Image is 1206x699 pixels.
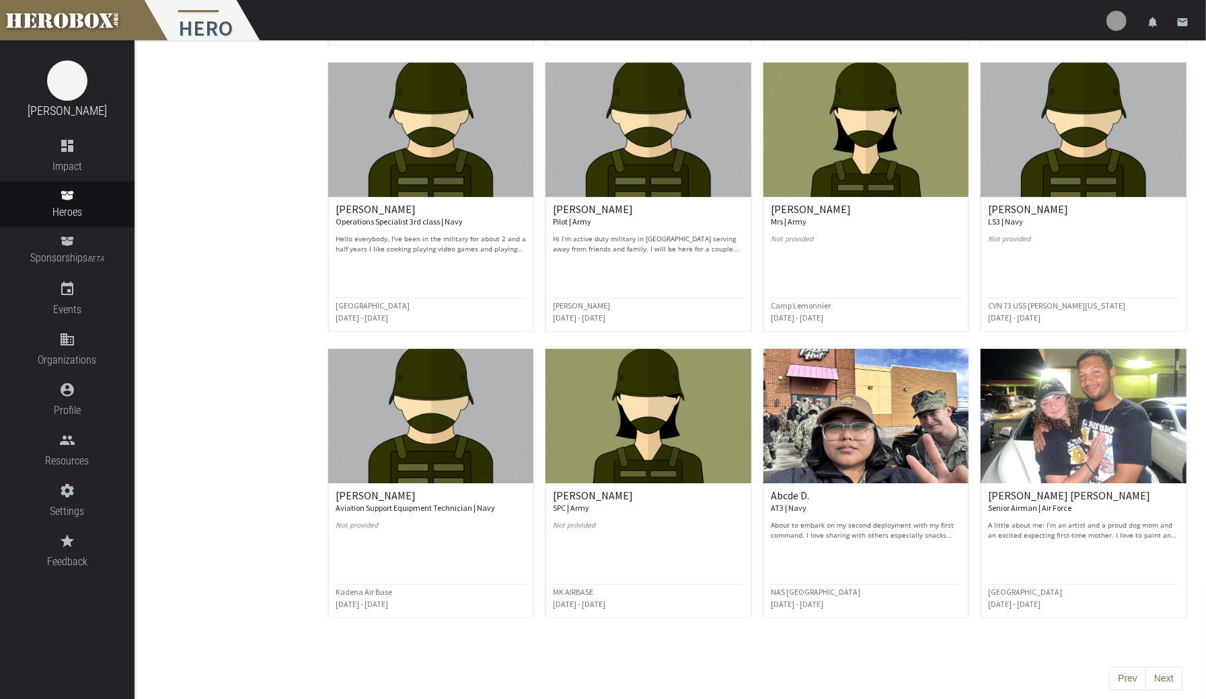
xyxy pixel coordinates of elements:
[763,62,970,332] a: [PERSON_NAME] Mrs | Army Not provided Camp Lemonnier [DATE] - [DATE]
[771,520,962,540] p: About to embark on my second deployment with my first command. I love sharing with others especia...
[988,490,1179,513] h6: [PERSON_NAME] [PERSON_NAME]
[336,234,527,254] p: Hello everybody, I've been in the military for about 2 and a half years I like cooking playing vi...
[336,313,388,323] small: [DATE] - [DATE]
[988,216,1023,227] small: LS3 | Navy
[771,313,823,323] small: [DATE] - [DATE]
[545,62,752,332] a: [PERSON_NAME] Pilot | Army Hi I’m active duty military in [GEOGRAPHIC_DATA] serving away from fri...
[553,520,744,540] p: Not provided
[336,490,527,513] h6: [PERSON_NAME]
[988,503,1071,513] small: Senior Airman | Air Force
[763,348,970,618] a: Abcde D. AT3 | Navy About to embark on my second deployment with my first command. I love sharing...
[553,490,744,513] h6: [PERSON_NAME]
[328,348,535,618] a: [PERSON_NAME] Aviation Support Equipment Technician | Navy Not provided Kadena Air Base [DATE] - ...
[988,587,1062,597] small: [GEOGRAPHIC_DATA]
[553,503,589,513] small: SPC | Army
[988,204,1179,227] h6: [PERSON_NAME]
[1109,667,1146,691] button: Prev
[545,348,752,618] a: [PERSON_NAME] SPC | Army Not provided MK AIRBASE [DATE] - [DATE]
[771,234,962,254] p: Not provided
[553,300,610,311] small: [PERSON_NAME]
[988,300,1125,311] small: CVN 73 USS [PERSON_NAME][US_STATE]
[1147,16,1159,28] i: notifications
[336,599,388,609] small: [DATE] - [DATE]
[553,234,744,254] p: Hi I’m active duty military in [GEOGRAPHIC_DATA] serving away from friends and family. I will be ...
[28,104,107,118] a: [PERSON_NAME]
[771,599,823,609] small: [DATE] - [DATE]
[988,313,1041,323] small: [DATE] - [DATE]
[336,300,410,311] small: [GEOGRAPHIC_DATA]
[980,62,1187,332] a: [PERSON_NAME] LS3 | Navy Not provided CVN 73 USS [PERSON_NAME][US_STATE] [DATE] - [DATE]
[553,587,593,597] small: MK AIRBASE
[336,216,463,227] small: Operations Specialist 3rd class | Navy
[336,520,527,540] p: Not provided
[771,490,962,513] h6: Abcde D.
[771,300,831,311] small: Camp Lemonnier
[988,234,1179,254] p: Not provided
[336,587,392,597] small: Kadena Air Base
[328,62,535,332] a: [PERSON_NAME] Operations Specialist 3rd class | Navy Hello everybody, I've been in the military f...
[553,216,591,227] small: Pilot | Army
[771,216,806,227] small: Mrs | Army
[336,503,495,513] small: Aviation Support Equipment Technician | Navy
[553,204,744,227] h6: [PERSON_NAME]
[1106,11,1127,31] img: user-image
[980,348,1187,618] a: [PERSON_NAME] [PERSON_NAME] Senior Airman | Air Force A little about me: I’m an artist and a prou...
[553,599,605,609] small: [DATE] - [DATE]
[988,599,1041,609] small: [DATE] - [DATE]
[771,587,860,597] small: NAS [GEOGRAPHIC_DATA]
[553,313,605,323] small: [DATE] - [DATE]
[47,60,87,101] img: image
[1176,16,1189,28] i: email
[771,204,962,227] h6: [PERSON_NAME]
[88,255,104,263] small: BETA
[988,520,1179,540] p: A little about me: I’m an artist and a proud dog mom and an excited expecting first-time mother. ...
[336,204,527,227] h6: [PERSON_NAME]
[771,503,806,513] small: AT3 | Navy
[1145,667,1182,691] button: Next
